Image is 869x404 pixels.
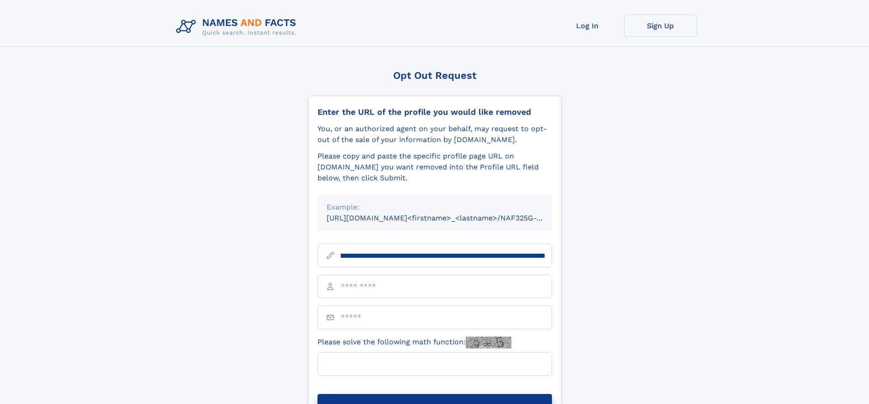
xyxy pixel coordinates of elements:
[308,70,562,81] div: Opt Out Request
[327,202,543,213] div: Example:
[172,15,304,39] img: Logo Names and Facts
[317,123,552,145] div: You, or an authorized agent on your behalf, may request to opt-out of the sale of your informatio...
[317,337,511,348] label: Please solve the following math function:
[551,15,624,37] a: Log In
[624,15,697,37] a: Sign Up
[317,107,552,117] div: Enter the URL of the profile you would like removed
[327,214,569,222] small: [URL][DOMAIN_NAME]<firstname>_<lastname>/NAF325G-xxxxxxxx
[317,151,552,184] div: Please copy and paste the specific profile page URL on [DOMAIN_NAME] you want removed into the Pr...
